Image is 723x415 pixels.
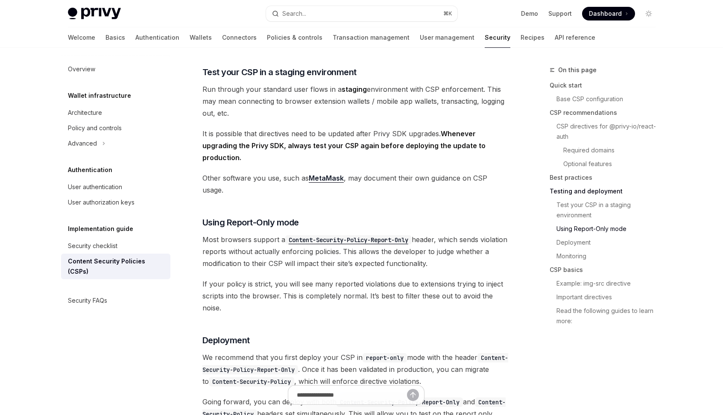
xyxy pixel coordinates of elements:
span: On this page [558,65,597,75]
button: Send message [407,389,419,401]
a: CSP basics [550,263,662,277]
a: Demo [521,9,538,18]
a: Wallets [190,27,212,48]
a: CSP recommendations [550,106,662,120]
a: Example: img-src directive [550,277,662,290]
input: Ask a question... [297,386,407,404]
a: Security [485,27,510,48]
a: User authorization keys [61,195,170,210]
div: Advanced [68,138,97,149]
div: Overview [68,64,95,74]
a: Deployment [550,236,662,249]
code: Content-Security-Policy-Report-Only [285,235,412,245]
a: Architecture [61,105,170,120]
div: Search... [282,9,306,19]
a: Security checklist [61,238,170,254]
div: Content Security Policies (CSPs) [68,256,165,277]
button: Search...⌘K [266,6,457,21]
a: Policy and controls [61,120,170,136]
span: ⌘ K [443,10,452,17]
h5: Implementation guide [68,224,133,234]
code: report-only [363,353,407,362]
a: Content-Security-Policy-Report-Only [285,235,412,244]
a: Content Security Policies (CSPs) [61,254,170,279]
a: Quick start [550,79,662,92]
span: We recommend that you first deploy your CSP in mode with the header . Once it has been validated ... [202,351,510,387]
a: Required domains [550,143,662,157]
a: Basics [105,27,125,48]
span: Other software you use, such as , may document their own guidance on CSP usage. [202,172,510,196]
a: Using Report-Only mode [550,222,662,236]
a: Support [548,9,572,18]
a: Security FAQs [61,293,170,308]
a: Best practices [550,171,662,184]
div: User authorization keys [68,197,135,207]
span: Dashboard [589,9,622,18]
div: Security checklist [68,241,117,251]
a: Authentication [135,27,179,48]
span: Most browsers support a header, which sends violation reports without actually enforcing policies... [202,234,510,269]
strong: Whenever upgrading the Privy SDK, always test your CSP again before deploying the update to produ... [202,129,486,162]
div: Architecture [68,108,102,118]
span: Using Report-Only mode [202,216,299,228]
a: Important directives [550,290,662,304]
span: Test your CSP in a staging environment [202,66,357,78]
a: CSP directives for @privy-io/react-auth [550,120,662,143]
button: Advanced [61,136,170,151]
a: Base CSP configuration [550,92,662,106]
strong: staging [342,85,367,94]
span: If your policy is strict, you will see many reported violations due to extensions trying to injec... [202,278,510,314]
a: Test your CSP in a staging environment [550,198,662,222]
a: Policies & controls [267,27,322,48]
div: User authentication [68,182,122,192]
a: Transaction management [333,27,410,48]
div: Security FAQs [68,295,107,306]
a: Read the following guides to learn more: [550,304,662,328]
a: Overview [61,61,170,77]
a: Testing and deployment [550,184,662,198]
a: Monitoring [550,249,662,263]
a: Welcome [68,27,95,48]
span: Run through your standard user flows in a environment with CSP enforcement. This may mean connect... [202,83,510,119]
h5: Wallet infrastructure [68,91,131,101]
img: light logo [68,8,121,20]
span: It is possible that directives need to be updated after Privy SDK upgrades. [202,128,510,164]
h5: Authentication [68,165,112,175]
a: MetaMask [309,174,344,183]
a: Recipes [521,27,544,48]
a: User management [420,27,474,48]
a: Connectors [222,27,257,48]
button: Toggle dark mode [642,7,656,20]
a: User authentication [61,179,170,195]
a: Optional features [550,157,662,171]
span: Deployment [202,334,250,346]
a: Dashboard [582,7,635,20]
div: Policy and controls [68,123,122,133]
code: Content-Security-Policy [209,377,294,386]
a: API reference [555,27,595,48]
